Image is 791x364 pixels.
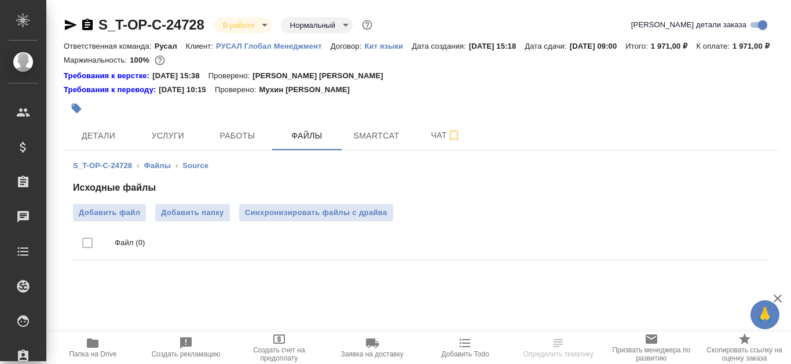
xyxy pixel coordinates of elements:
[71,129,126,143] span: Детали
[73,161,132,170] a: S_T-OP-C-24728
[750,300,779,329] button: 🙏
[186,42,216,50] p: Клиент:
[349,129,404,143] span: Smartcat
[152,70,208,82] p: [DATE] 15:38
[80,18,94,32] button: Скопировать ссылку
[214,17,272,33] div: В работе
[696,42,733,50] p: К оплате:
[252,70,392,82] p: [PERSON_NAME] [PERSON_NAME]
[98,17,204,32] a: S_T-OP-C-24728
[73,160,769,172] nav: breadcrumb
[364,41,412,50] a: Кит языки
[215,84,259,96] p: Проверено:
[155,204,229,221] button: Добавить папку
[64,84,159,96] div: Нажми, чтобы открыть папку с инструкцией
[144,161,171,170] a: Файлы
[281,17,353,33] div: В работе
[137,160,139,172] li: ‹
[216,42,331,50] p: РУСАЛ Глобал Менеджмент
[412,42,468,50] p: Дата создания:
[159,84,215,96] p: [DATE] 10:15
[259,84,358,96] p: Мухин [PERSON_NAME]
[115,237,760,249] p: Файл (0)
[155,42,186,50] p: Русал
[755,303,775,327] span: 🙏
[219,20,258,30] button: В работе
[64,84,159,96] a: Требования к переводу:
[152,53,167,68] button: 0.00 RUB;
[64,70,152,82] div: Нажми, чтобы открыть папку с инструкцией
[364,42,412,50] p: Кит языки
[64,56,130,64] p: Маржинальность:
[279,129,335,143] span: Файлы
[130,56,152,64] p: 100%
[625,42,650,50] p: Итого:
[208,70,253,82] p: Проверено:
[447,129,461,143] svg: Подписаться
[73,181,769,195] h4: Исходные файлы
[182,161,208,170] a: Source
[64,42,155,50] p: Ответственная команда:
[239,204,393,221] button: Синхронизировать файлы с драйва
[73,204,146,221] label: Добавить файл
[175,160,178,172] li: ‹
[64,96,89,121] button: Добавить тэг
[469,42,525,50] p: [DATE] 15:18
[651,42,697,50] p: 1 971,00 ₽
[64,18,78,32] button: Скопировать ссылку для ЯМессенджера
[631,19,746,31] span: [PERSON_NAME] детали заказа
[418,128,474,143] span: Чат
[245,207,387,219] span: Синхронизировать файлы с драйва
[331,42,365,50] p: Договор:
[525,42,569,50] p: Дата сдачи:
[161,207,224,219] span: Добавить папку
[216,41,331,50] a: РУСАЛ Глобал Менеджмент
[287,20,339,30] button: Нормальный
[140,129,196,143] span: Услуги
[210,129,265,143] span: Работы
[79,207,140,219] span: Добавить файл
[733,42,778,50] p: 1 971,00 ₽
[360,17,375,32] button: Доп статусы указывают на важность/срочность заказа
[64,70,152,82] a: Требования к верстке:
[570,42,626,50] p: [DATE] 09:00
